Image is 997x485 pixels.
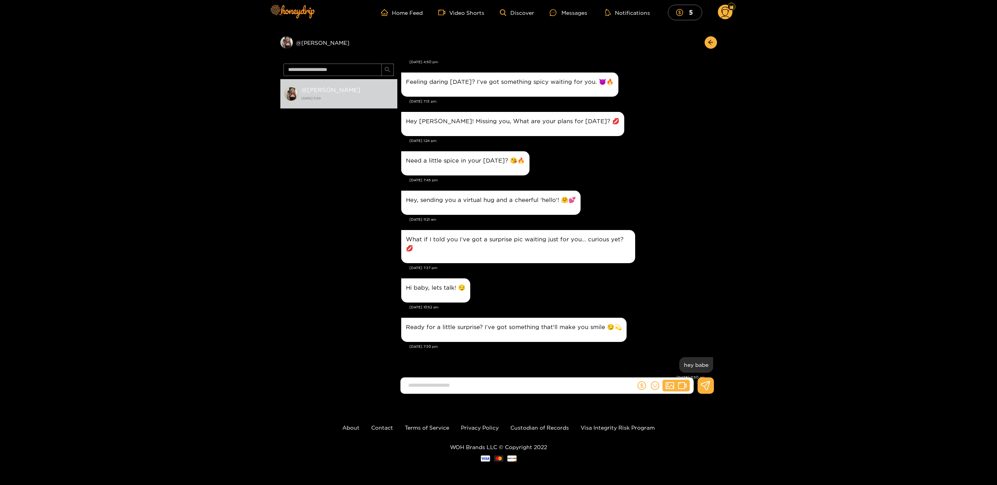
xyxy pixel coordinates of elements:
[342,425,359,430] a: About
[280,36,397,49] div: @[PERSON_NAME]
[406,117,620,126] p: Hey [PERSON_NAME]! Missing you, What are your plans for [DATE]? 💋
[461,425,499,430] a: Privacy Policy
[679,357,713,373] div: Sep. 18, 11:50 am
[550,8,587,17] div: Messages
[729,5,734,9] img: Fan Level
[406,77,614,86] p: Feeling daring [DATE]? I’ve got something spicy waiting for you. 😈🔥
[603,9,652,16] button: Notifications
[705,36,717,49] button: arrow-left
[438,9,484,16] a: Video Shorts
[510,425,569,430] a: Custodian of Records
[409,217,713,222] div: [DATE] 11:21 am
[409,177,713,183] div: [DATE] 7:45 pm
[406,195,576,204] p: Hey, sending you a virtual hug and a cheerful 'hello'! 🤗💕
[381,9,423,16] a: Home Feed
[409,138,713,143] div: [DATE] 1:24 pm
[406,283,466,292] p: Hi baby, lets talk! 😏
[401,112,624,136] div: Sep. 15, 1:24 pm
[409,99,713,104] div: [DATE] 7:13 pm
[401,375,705,380] div: [DATE] 11:50 am
[409,344,713,349] div: [DATE] 7:30 pm
[401,318,627,342] div: Sep. 17, 7:30 pm
[401,230,635,263] div: Sep. 16, 7:37 pm
[708,39,714,46] span: arrow-left
[371,425,393,430] a: Contact
[638,381,646,390] span: dollar
[684,362,708,368] div: hey babe
[384,67,390,73] span: search
[284,87,298,101] img: conversation
[636,380,648,391] button: dollar
[438,9,449,16] span: video-camera
[301,87,360,93] strong: @ [PERSON_NAME]
[500,9,534,16] a: Discover
[406,322,622,331] p: Ready for a little surprise? I’ve got something that'll make you smile 😏💫
[381,9,392,16] span: home
[301,95,393,102] strong: [DATE] 11:50
[651,381,659,390] span: smile
[406,156,525,165] p: Need a little spice in your [DATE]? 😘🔥
[409,265,713,271] div: [DATE] 7:37 pm
[409,304,713,310] div: [DATE] 10:52 am
[406,235,630,253] p: What if I told you I’ve got a surprise pic waiting just for you… curious yet? 💋
[688,8,694,16] mark: 5
[668,5,702,20] button: 5
[401,151,529,175] div: Sep. 15, 7:45 pm
[662,380,690,391] button: picturevideo-camera
[678,381,687,390] span: video-camera
[581,425,655,430] a: Visa Integrity Risk Program
[401,73,618,97] div: Sep. 13, 7:13 pm
[666,381,674,390] span: picture
[405,425,449,430] a: Terms of Service
[401,191,581,215] div: Sep. 16, 11:21 am
[676,9,687,16] span: dollar
[401,278,470,303] div: Sep. 17, 10:52 am
[409,59,713,65] div: [DATE] 4:50 pm
[381,64,394,76] button: search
